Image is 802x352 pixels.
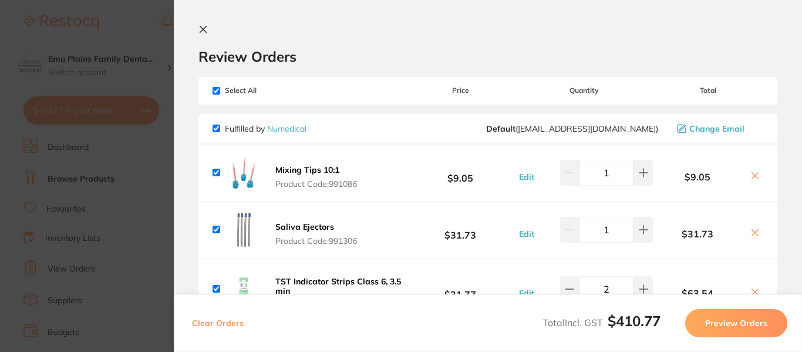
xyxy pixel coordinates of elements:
button: Clear Orders [188,309,247,337]
button: Saliva Ejectors Product Code:991306 [272,222,360,246]
button: Edit [515,229,538,239]
b: Saliva Ejectors [275,222,334,232]
button: Mixing Tips 10:1 Product Code:991086 [272,165,360,189]
a: Numedical [267,123,306,134]
b: $63.54 [653,288,742,299]
b: $9.05 [653,172,742,182]
b: TST Indicator Strips Class 6, 3.5 min [275,276,401,296]
span: Product Code: 991306 [275,236,357,246]
b: $9.05 [405,162,515,183]
span: Total [653,86,763,95]
img: ZXR2bGtmOQ [225,211,262,249]
h2: Review Orders [198,48,777,65]
p: Fulfilled by [225,124,306,133]
span: Select All [213,86,330,95]
b: $31.77 [405,278,515,300]
b: Mixing Tips 10:1 [275,165,339,175]
button: Change Email [673,123,763,134]
span: Quantity [515,86,653,95]
span: Total Incl. GST [542,317,661,328]
b: $31.73 [653,229,742,239]
b: Default [486,123,515,134]
button: Edit [515,288,538,299]
button: TST Indicator Strips Class 6, 3.5 min Product Code:990653 [272,276,405,310]
img: eXdzeDF1OA [225,154,262,192]
b: $31.73 [405,219,515,240]
b: $410.77 [608,312,661,330]
span: Price [405,86,515,95]
button: Edit [515,172,538,182]
button: Preview Orders [685,309,787,337]
span: orders@numedical.com.au [486,124,658,133]
span: Change Email [689,124,744,133]
span: Product Code: 991086 [275,179,357,189]
img: bmttc2Y4Zw [225,270,262,308]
